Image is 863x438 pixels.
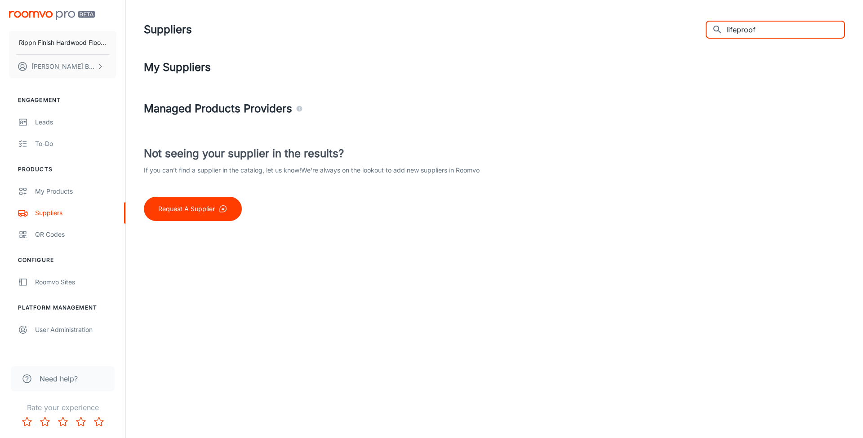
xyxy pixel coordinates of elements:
[144,101,845,117] h4: Managed Products Providers
[35,139,116,149] div: To-do
[9,31,116,54] button: Rippn Finish Hardwood Flooring
[19,38,107,48] p: Rippn Finish Hardwood Flooring
[35,186,116,196] div: My Products
[726,21,845,39] input: Search all suppliers...
[144,197,242,221] button: Request A Supplier
[158,204,215,214] p: Request A Supplier
[144,165,494,175] p: If you can’t find a supplier in the catalog, let us know! We’re always on the lookout to add new ...
[35,117,116,127] div: Leads
[35,208,116,218] div: Suppliers
[35,230,116,239] div: QR Codes
[144,59,845,75] h4: My Suppliers
[296,101,303,117] div: Agencies and suppliers who work with us to automatically identify the specific products you carry
[9,55,116,78] button: [PERSON_NAME] Bowring
[144,146,494,162] h4: Not seeing your supplier in the results?
[9,11,95,20] img: Roomvo PRO Beta
[144,22,192,38] h1: Suppliers
[31,62,95,71] p: [PERSON_NAME] Bowring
